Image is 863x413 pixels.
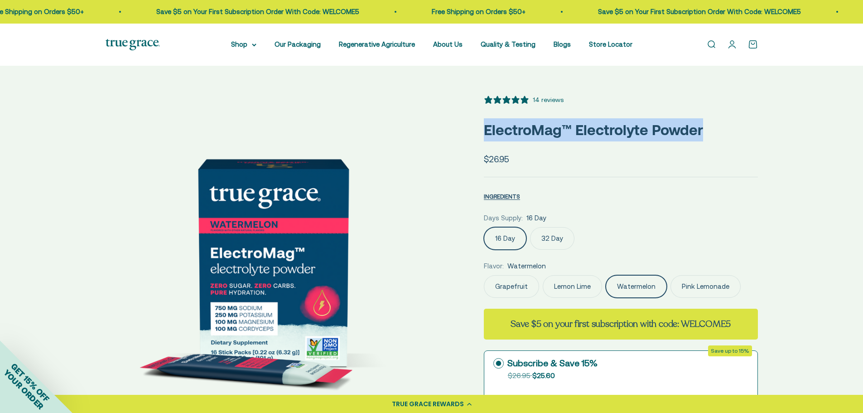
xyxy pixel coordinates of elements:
button: 5 stars, 14 ratings [484,95,564,105]
strong: Save $5 on your first subscription with code: WELCOME5 [511,318,731,330]
span: GET 15% OFF [9,361,51,403]
div: TRUE GRACE REWARDS [392,399,464,409]
legend: Flavor: [484,261,504,272]
a: Free Shipping on Orders $50+ [415,8,508,15]
span: Watermelon [507,261,546,272]
span: INGREDIENTS [484,193,520,200]
sale-price: $26.95 [484,152,509,166]
span: YOUR ORDER [2,368,45,411]
a: Regenerative Agriculture [339,40,415,48]
div: 14 reviews [533,95,564,105]
a: Our Packaging [275,40,321,48]
legend: Days Supply: [484,213,523,224]
p: ElectroMag™ Electrolyte Powder [484,118,758,141]
button: INGREDIENTS [484,191,520,202]
p: Save $5 on Your First Subscription Order With Code: WELCOME5 [581,6,784,17]
a: About Us [433,40,463,48]
a: Store Locator [589,40,632,48]
p: Save $5 on Your First Subscription Order With Code: WELCOME5 [139,6,342,17]
a: Blogs [554,40,571,48]
a: Quality & Testing [481,40,535,48]
span: 16 Day [526,213,546,224]
summary: Shop [231,39,256,50]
